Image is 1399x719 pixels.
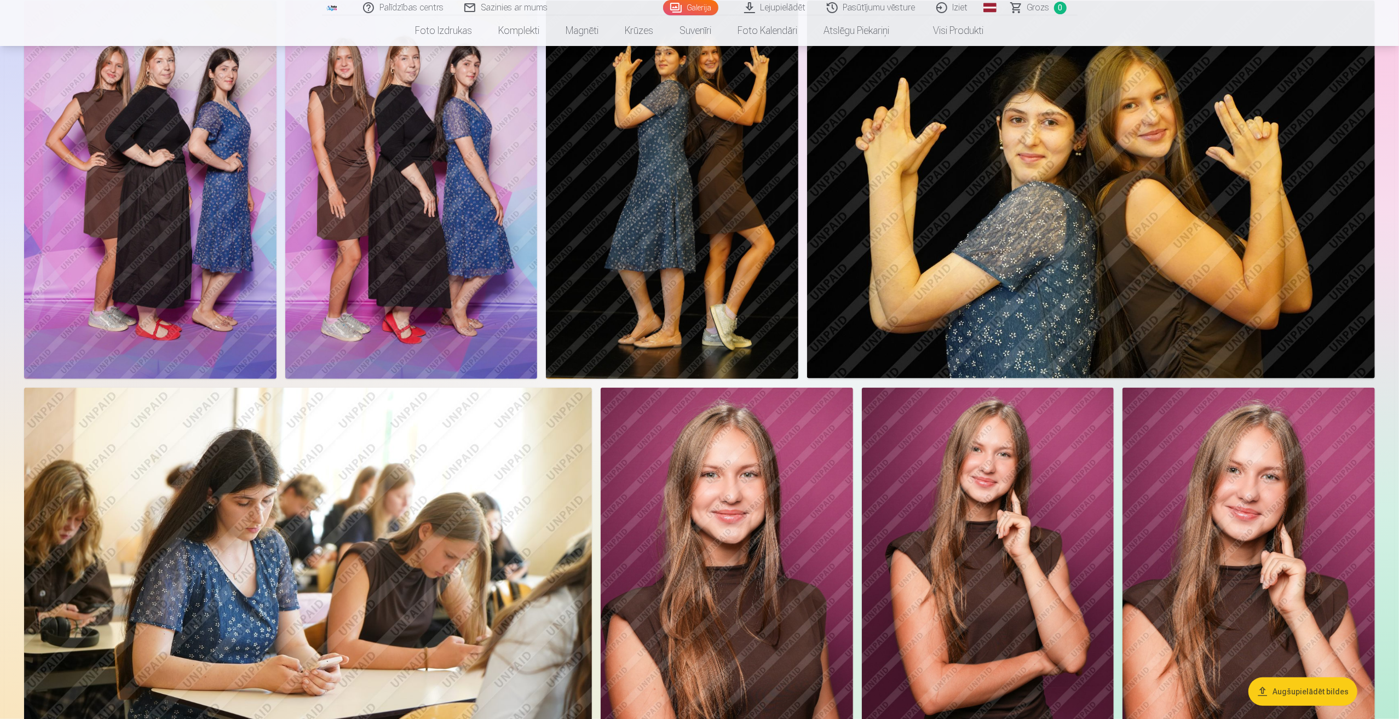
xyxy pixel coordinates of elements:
a: Atslēgu piekariņi [811,15,903,46]
img: /fa1 [326,4,338,11]
a: Foto izdrukas [402,15,486,46]
a: Krūzes [612,15,667,46]
a: Komplekti [486,15,553,46]
a: Visi produkti [903,15,997,46]
span: Grozs [1027,1,1050,14]
span: 0 [1054,2,1067,14]
button: Augšupielādēt bildes [1248,677,1357,706]
a: Magnēti [553,15,612,46]
a: Suvenīri [667,15,725,46]
a: Foto kalendāri [725,15,811,46]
